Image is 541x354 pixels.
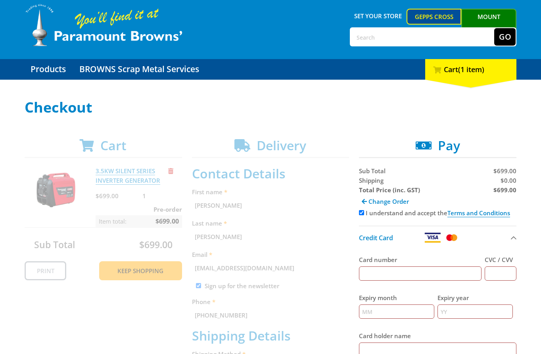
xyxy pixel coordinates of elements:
[438,137,460,154] span: Pay
[25,100,516,115] h1: Checkout
[359,167,386,175] span: Sub Total
[437,293,513,302] label: Expiry year
[25,59,72,80] a: Go to the Products page
[437,304,513,319] input: YY
[494,28,516,46] button: Go
[447,209,510,217] a: Terms and Conditions
[359,331,516,341] label: Card holder name
[461,9,516,39] a: Mount [PERSON_NAME]
[424,233,441,243] img: Visa
[359,186,420,194] strong: Total Price (inc. GST)
[359,210,364,215] input: Please accept the terms and conditions.
[366,209,510,217] label: I understand and accept the
[351,28,494,46] input: Search
[425,59,516,80] div: Cart
[73,59,205,80] a: Go to the BROWNS Scrap Metal Services page
[445,233,459,243] img: Mastercard
[359,293,434,302] label: Expiry month
[501,176,516,184] span: $0.00
[493,186,516,194] strong: $699.00
[359,226,516,249] button: Credit Card
[407,9,462,25] a: Gepps Cross
[359,255,482,264] label: Card number
[493,167,516,175] span: $699.00
[359,304,434,319] input: MM
[458,65,484,74] span: (1 item)
[350,9,407,23] span: Set your store
[359,195,412,208] a: Change Order
[368,197,409,205] span: Change Order
[359,233,393,242] span: Credit Card
[359,176,384,184] span: Shipping
[485,255,516,264] label: CVC / CVV
[25,3,183,47] img: Paramount Browns'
